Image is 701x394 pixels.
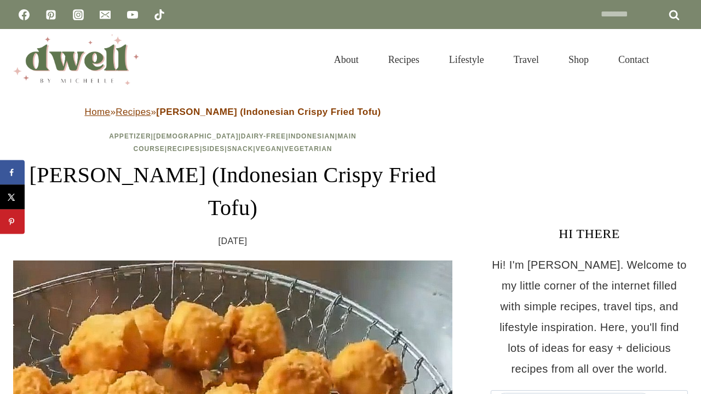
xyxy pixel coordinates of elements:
a: Vegan [256,145,282,153]
a: Recipes [116,107,151,117]
a: Lifestyle [434,40,499,79]
a: Dairy-Free [241,132,286,140]
a: Recipes [374,40,434,79]
span: | | | | | | | | | [109,132,357,153]
a: About [319,40,374,79]
a: Vegetarian [284,145,332,153]
h3: HI THERE [491,224,688,244]
a: Pinterest [40,4,62,26]
a: [DEMOGRAPHIC_DATA] [153,132,239,140]
button: View Search Form [669,50,688,69]
a: YouTube [122,4,143,26]
span: » » [84,107,381,117]
h1: [PERSON_NAME] (Indonesian Crispy Fried Tofu) [13,159,452,224]
img: DWELL by michelle [13,34,139,85]
a: TikTok [148,4,170,26]
a: Appetizer [109,132,151,140]
a: Snack [227,145,254,153]
a: Facebook [13,4,35,26]
a: Instagram [67,4,89,26]
a: Recipes [167,145,200,153]
a: Email [94,4,116,26]
a: Contact [604,40,664,79]
a: Indonesian [288,132,335,140]
nav: Primary Navigation [319,40,664,79]
a: Travel [499,40,554,79]
p: Hi! I'm [PERSON_NAME]. Welcome to my little corner of the internet filled with simple recipes, tr... [491,254,688,379]
a: Shop [554,40,604,79]
a: Home [84,107,110,117]
strong: [PERSON_NAME] (Indonesian Crispy Fried Tofu) [156,107,381,117]
time: [DATE] [219,233,248,250]
a: Sides [202,145,225,153]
